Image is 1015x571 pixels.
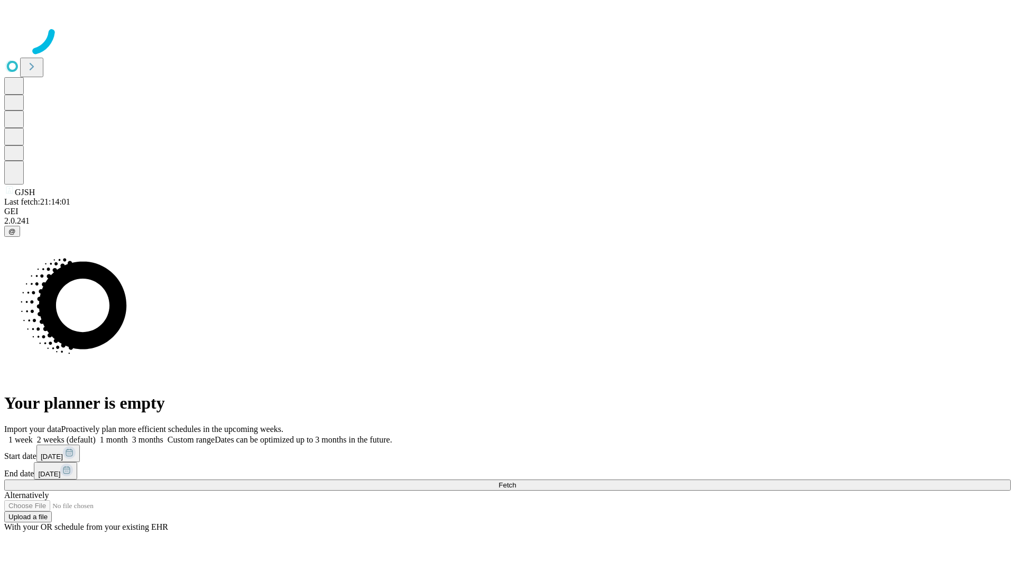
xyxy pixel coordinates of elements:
[4,480,1011,491] button: Fetch
[36,445,80,462] button: [DATE]
[4,445,1011,462] div: Start date
[8,227,16,235] span: @
[61,425,283,434] span: Proactively plan more efficient schedules in the upcoming weeks.
[4,511,52,522] button: Upload a file
[15,188,35,197] span: GJSH
[37,435,96,444] span: 2 weeks (default)
[4,522,168,531] span: With your OR schedule from your existing EHR
[132,435,163,444] span: 3 months
[4,226,20,237] button: @
[4,216,1011,226] div: 2.0.241
[4,425,61,434] span: Import your data
[100,435,128,444] span: 1 month
[4,197,70,206] span: Last fetch: 21:14:01
[8,435,33,444] span: 1 week
[4,207,1011,216] div: GEI
[215,435,392,444] span: Dates can be optimized up to 3 months in the future.
[34,462,77,480] button: [DATE]
[4,491,49,500] span: Alternatively
[38,470,60,478] span: [DATE]
[499,481,516,489] span: Fetch
[4,393,1011,413] h1: Your planner is empty
[168,435,215,444] span: Custom range
[41,453,63,461] span: [DATE]
[4,462,1011,480] div: End date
